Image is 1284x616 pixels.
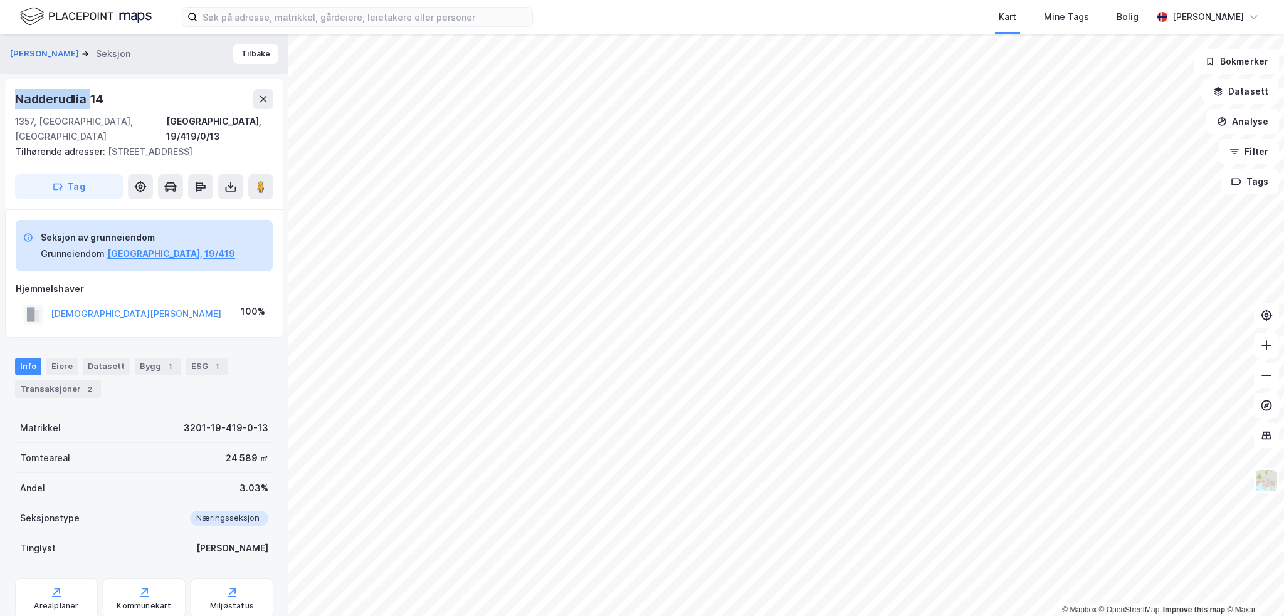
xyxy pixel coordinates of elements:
[83,358,130,375] div: Datasett
[1194,49,1279,74] button: Bokmerker
[196,541,268,556] div: [PERSON_NAME]
[41,246,105,261] div: Grunneiendom
[1206,109,1279,134] button: Analyse
[1099,605,1160,614] a: OpenStreetMap
[117,601,171,611] div: Kommunekart
[999,9,1016,24] div: Kart
[1062,605,1097,614] a: Mapbox
[15,89,106,109] div: Nadderudlia 14
[233,44,278,64] button: Tilbake
[20,420,61,436] div: Matrikkel
[1044,9,1089,24] div: Mine Tags
[10,48,82,60] button: [PERSON_NAME]
[1117,9,1139,24] div: Bolig
[20,511,80,526] div: Seksjonstype
[83,383,96,395] div: 2
[1255,469,1278,493] img: Z
[184,420,268,436] div: 3201-19-419-0-13
[1163,605,1225,614] a: Improve this map
[96,46,130,61] div: Seksjon
[20,451,70,466] div: Tomteareal
[15,174,123,199] button: Tag
[20,481,45,496] div: Andel
[15,146,108,157] span: Tilhørende adresser:
[241,304,265,319] div: 100%
[239,481,268,496] div: 3.03%
[197,8,532,26] input: Søk på adresse, matrikkel, gårdeiere, leietakere eller personer
[210,601,254,611] div: Miljøstatus
[186,358,228,375] div: ESG
[41,230,235,245] div: Seksjon av grunneiendom
[226,451,268,466] div: 24 589 ㎡
[20,541,56,556] div: Tinglyst
[15,114,166,144] div: 1357, [GEOGRAPHIC_DATA], [GEOGRAPHIC_DATA]
[211,360,223,373] div: 1
[1221,556,1284,616] div: Kontrollprogram for chat
[34,601,78,611] div: Arealplaner
[15,358,41,375] div: Info
[164,360,176,373] div: 1
[107,246,235,261] button: [GEOGRAPHIC_DATA], 19/419
[16,281,273,296] div: Hjemmelshaver
[20,6,152,28] img: logo.f888ab2527a4732fd821a326f86c7f29.svg
[46,358,78,375] div: Eiere
[1172,9,1244,24] div: [PERSON_NAME]
[1221,556,1284,616] iframe: Chat Widget
[166,114,273,144] div: [GEOGRAPHIC_DATA], 19/419/0/13
[135,358,181,375] div: Bygg
[15,380,101,398] div: Transaksjoner
[1202,79,1279,104] button: Datasett
[15,144,263,159] div: [STREET_ADDRESS]
[1219,139,1279,164] button: Filter
[1221,169,1279,194] button: Tags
